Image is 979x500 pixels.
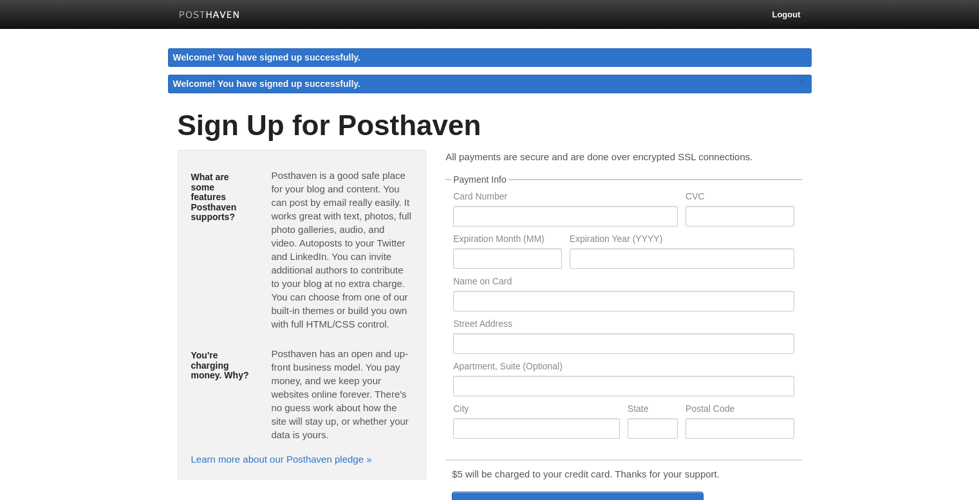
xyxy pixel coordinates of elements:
p: Posthaven has an open and up-front business model. You pay money, and we keep your websites onlin... [271,347,413,441]
label: Card Number [453,192,678,204]
h1: Sign Up for Posthaven [178,110,802,141]
span: Welcome! You have signed up successfully. [173,79,361,89]
h5: What are some features Posthaven supports? [191,172,252,222]
p: Posthaven is a good safe place for your blog and content. You can post by email really easily. It... [271,169,413,331]
label: Street Address [453,319,794,331]
div: Welcome! You have signed up successfully. [168,48,812,67]
a: × [797,75,808,91]
label: Expiration Year (YYYY) [570,234,794,246]
p: All payments are secure and are done over encrypted SSL connections. [445,150,801,163]
a: Learn more about our Posthaven pledge » [191,454,372,465]
label: Apartment, Suite (Optional) [453,362,794,374]
label: Postal Code [685,404,794,416]
legend: Payment Info [451,175,508,184]
label: State [628,404,678,416]
label: Expiration Month (MM) [453,234,561,246]
label: CVC [685,192,794,204]
h5: You're charging money. Why? [191,351,252,380]
label: Name on Card [453,277,794,289]
img: Posthaven-bar [179,11,240,21]
label: City [453,404,620,416]
p: $5 will be charged to your credit card. Thanks for your support. [452,467,795,481]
